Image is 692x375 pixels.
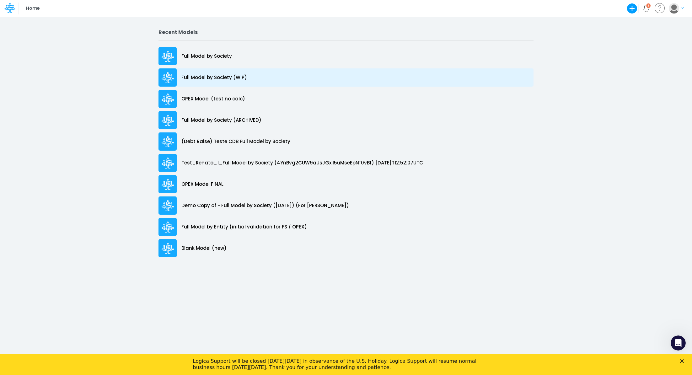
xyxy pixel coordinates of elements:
div: Logica Support will be closed [DATE][DATE] in observance of the U.S. Holiday. Logica Support will... [193,4,489,17]
a: OPEX Model (test no calc) [158,88,534,110]
a: OPEX Model FINAL [158,174,534,195]
div: Close [680,6,686,9]
a: Full Model by Society [158,46,534,67]
a: Full Model by Society (WIP) [158,67,534,88]
p: OPEX Model FINAL [181,181,223,188]
p: Full Model by Society (ARCHIVED) [181,117,261,124]
iframe: Intercom live chat [671,335,686,351]
p: (Debt Raise) Teste CDB Full Model by Society [181,138,290,145]
p: Full Model by Entity (initial validation for FS / OPEX) [181,223,307,231]
a: Full Model by Entity (initial validation for FS / OPEX) [158,216,534,238]
a: Test_Renato_1_Full Model by Society (4YnBvg2CUW9aUsJGxII5uMseEpNf0vBf) [DATE]T12:52:07UTC [158,152,534,174]
div: 3 unread items [647,4,649,7]
p: Test_Renato_1_Full Model by Society (4YnBvg2CUW9aUsJGxII5uMseEpNf0vBf) [DATE]T12:52:07UTC [181,159,423,167]
p: Full Model by Society (WIP) [181,74,247,81]
a: Blank Model (new) [158,238,534,259]
h2: Recent Models [158,29,534,35]
a: (Debt Raise) Teste CDB Full Model by Society [158,131,534,152]
p: Demo Copy of - Full Model by Society ([DATE]) (For [PERSON_NAME]) [181,202,349,209]
p: Blank Model (new) [181,245,227,252]
p: Home [26,5,40,12]
a: Full Model by Society (ARCHIVED) [158,110,534,131]
a: Notifications [642,5,650,12]
p: OPEX Model (test no calc) [181,95,245,103]
p: Full Model by Society [181,53,232,60]
a: Demo Copy of - Full Model by Society ([DATE]) (For [PERSON_NAME]) [158,195,534,216]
